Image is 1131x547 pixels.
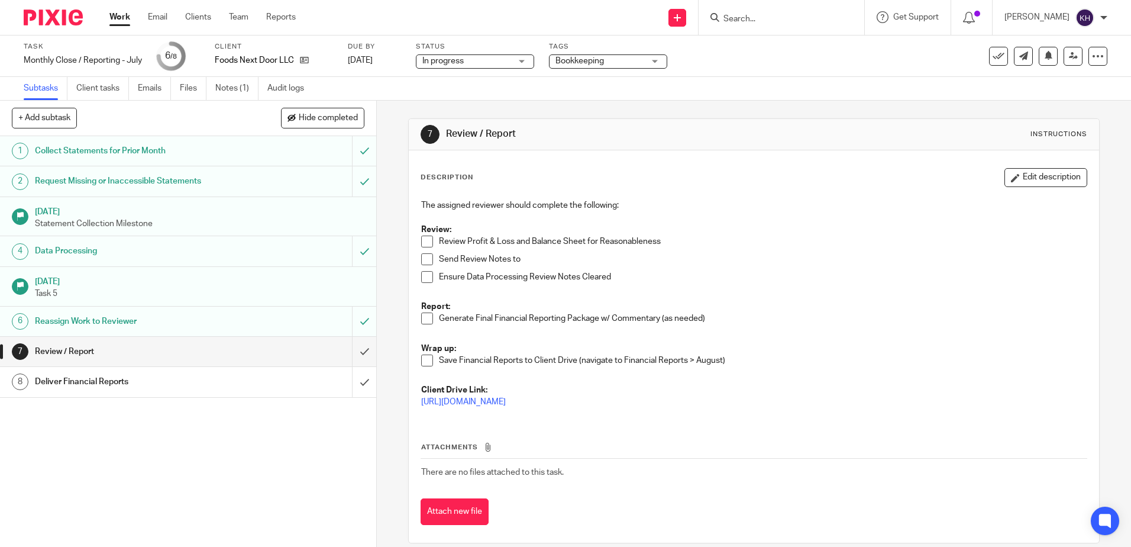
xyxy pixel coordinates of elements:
[35,273,365,288] h1: [DATE]
[439,355,1086,366] p: Save Financial Reports to Client Drive (navigate to Financial Reports > August)
[35,313,238,330] h1: Reassign Work to Reviewer
[421,498,489,525] button: Attach new file
[35,142,238,160] h1: Collect Statements for Prior Month
[1004,11,1069,23] p: [PERSON_NAME]
[12,313,28,330] div: 6
[35,203,365,218] h1: [DATE]
[76,77,129,100] a: Client tasks
[422,57,464,65] span: In progress
[12,173,28,190] div: 2
[421,125,440,144] div: 7
[421,398,506,406] a: [URL][DOMAIN_NAME]
[109,11,130,23] a: Work
[35,242,238,260] h1: Data Processing
[439,271,1086,283] p: Ensure Data Processing Review Notes Cleared
[215,54,294,66] p: Foods Next Door LLC
[229,11,248,23] a: Team
[281,108,364,128] button: Hide completed
[421,468,564,477] span: There are no files attached to this task.
[24,54,142,66] div: Monthly Close / Reporting - July
[170,53,177,60] small: /8
[35,288,365,300] p: Task 5
[348,56,373,65] span: [DATE]
[215,77,258,100] a: Notes (1)
[24,9,83,25] img: Pixie
[267,77,313,100] a: Audit logs
[446,128,779,140] h1: Review / Report
[266,11,296,23] a: Reports
[1030,130,1087,139] div: Instructions
[148,11,167,23] a: Email
[35,343,238,361] h1: Review / Report
[35,172,238,190] h1: Request Missing or Inaccessible Statements
[35,373,238,391] h1: Deliver Financial Reports
[421,303,450,311] strong: Report:
[138,77,171,100] a: Emails
[185,11,211,23] a: Clients
[12,143,28,159] div: 1
[35,218,365,230] p: Statement Collection Milestone
[421,173,473,182] p: Description
[12,243,28,260] div: 4
[1004,168,1087,187] button: Edit description
[421,386,487,394] strong: Client Drive Link:
[12,374,28,390] div: 8
[180,77,206,100] a: Files
[215,42,333,52] label: Client
[1075,8,1094,27] img: svg%3E
[24,42,142,52] label: Task
[416,42,534,52] label: Status
[421,444,478,451] span: Attachments
[12,343,28,360] div: 7
[722,14,829,25] input: Search
[549,42,667,52] label: Tags
[439,313,1086,324] p: Generate Final Financial Reporting Package w/ Commentary (as needed)
[555,57,604,65] span: Bookkeeping
[24,77,67,100] a: Subtasks
[439,253,1086,265] p: Send Review Notes to
[421,345,456,353] strong: Wrap up:
[348,42,401,52] label: Due by
[439,236,1086,247] p: Review Profit & Loss and Balance Sheet for Reasonableness
[299,114,358,123] span: Hide completed
[165,49,177,63] div: 6
[421,200,1086,211] p: The assigned reviewer should complete the following:
[12,108,77,128] button: + Add subtask
[421,226,451,234] strong: Review:
[893,13,939,21] span: Get Support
